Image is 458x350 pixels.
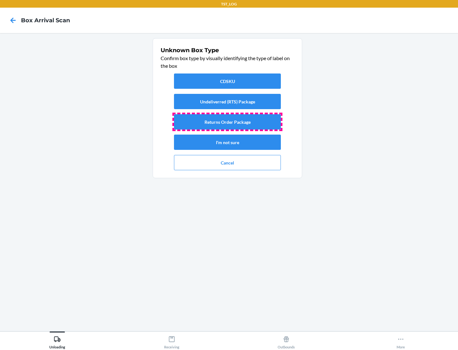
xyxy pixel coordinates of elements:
[114,332,229,349] button: Receiving
[278,333,295,349] div: Outbounds
[174,135,281,150] button: I'm not sure
[164,333,179,349] div: Receiving
[221,1,237,7] p: TST_LOG
[397,333,405,349] div: More
[174,94,281,109] button: Undeliverred (RTS) Package
[161,46,294,54] h1: Unknown Box Type
[174,114,281,129] button: Returns Order Package
[343,332,458,349] button: More
[174,155,281,170] button: Cancel
[49,333,65,349] div: Unloading
[161,54,294,70] p: Confirm box type by visually identifying the type of label on the box
[174,73,281,89] button: CDSKU
[229,332,343,349] button: Outbounds
[21,16,70,24] h4: Box Arrival Scan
